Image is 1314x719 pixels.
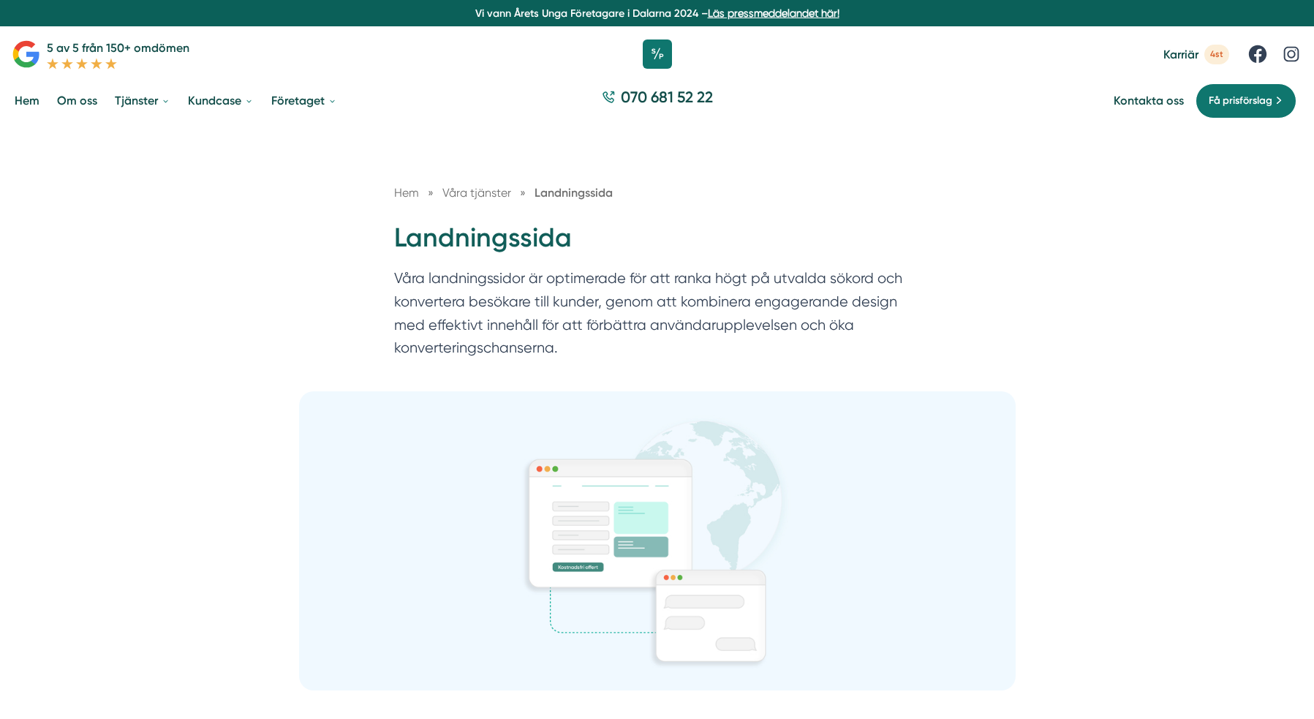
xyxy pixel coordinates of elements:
a: Läs pressmeddelandet här! [708,7,839,19]
a: Få prisförslag [1196,83,1296,118]
a: Karriär 4st [1163,45,1229,64]
a: Kontakta oss [1114,94,1184,108]
p: Vi vann Årets Unga Företagare i Dalarna 2024 – [6,6,1308,20]
span: Få prisförslag [1209,93,1272,109]
a: 070 681 52 22 [596,86,719,115]
a: Hem [12,82,42,119]
span: 070 681 52 22 [621,86,713,108]
a: Landningssida [535,186,613,200]
img: Landningssida, Landningssidor, leads [299,391,1016,690]
span: Karriär [1163,48,1198,61]
a: Kundcase [185,82,257,119]
span: » [428,184,434,202]
span: » [520,184,526,202]
span: 4st [1204,45,1229,64]
a: Företaget [268,82,340,119]
a: Tjänster [112,82,173,119]
span: Våra tjänster [442,186,511,200]
a: Våra tjänster [442,186,514,200]
p: 5 av 5 från 150+ omdömen [47,39,189,57]
p: Våra landningssidor är optimerade för att ranka högt på utvalda sökord och konvertera besökare ti... [394,267,921,366]
a: Om oss [54,82,100,119]
h1: Landningssida [394,220,921,268]
a: Hem [394,186,419,200]
nav: Breadcrumb [394,184,921,202]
